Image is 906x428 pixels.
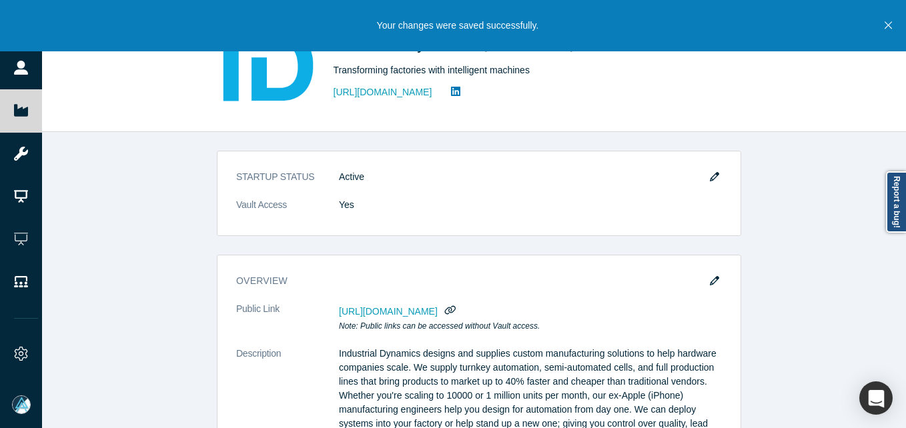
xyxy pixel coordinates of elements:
h3: overview [236,274,703,288]
a: [URL][DOMAIN_NAME] [334,85,432,99]
p: Your changes were saved successfully. [377,19,539,33]
dd: Yes [339,198,722,212]
em: Note: Public links can be accessed without Vault access. [339,321,540,331]
span: Public Link [236,302,280,316]
img: Industrial Dynamics's Logo [221,19,315,113]
div: Transforming factories with intelligent machines [334,63,707,77]
dt: STARTUP STATUS [236,170,339,198]
dt: Vault Access [236,198,339,226]
span: [URL][DOMAIN_NAME] [339,306,438,317]
img: Mia Scott's Account [12,395,31,414]
dd: Active [339,170,722,184]
a: Report a bug! [886,171,906,233]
